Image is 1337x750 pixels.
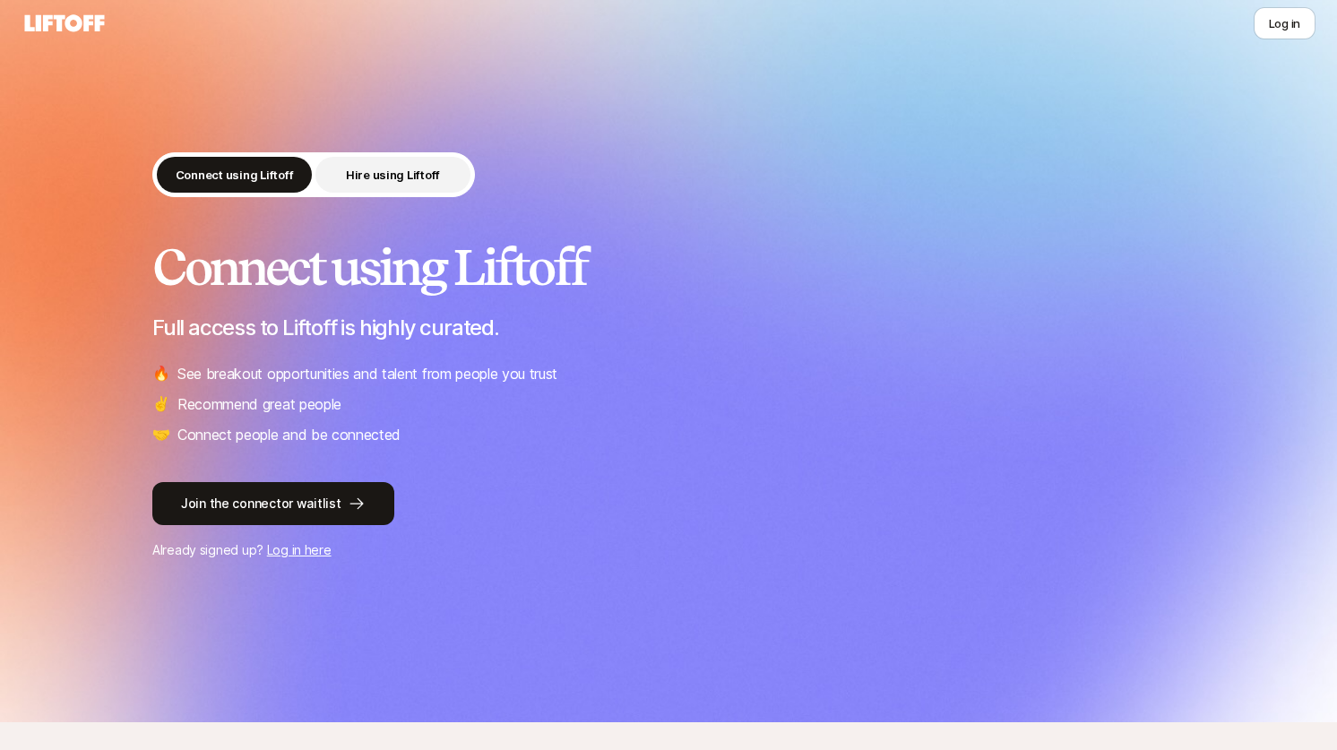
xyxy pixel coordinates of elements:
[152,539,1185,561] p: Already signed up?
[152,482,1185,525] a: Join the connector waitlist
[152,315,1185,341] p: Full access to Liftoff is highly curated.
[346,166,440,184] p: Hire using Liftoff
[177,392,341,416] p: Recommend great people
[177,423,401,446] p: Connect people and be connected
[152,392,170,416] span: ✌️
[267,542,332,557] a: Log in here
[152,240,1185,294] h2: Connect using Liftoff
[152,482,394,525] button: Join the connector waitlist
[152,362,170,385] span: 🔥
[176,166,294,184] p: Connect using Liftoff
[1254,7,1315,39] button: Log in
[152,423,170,446] span: 🤝
[177,362,557,385] p: See breakout opportunities and talent from people you trust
